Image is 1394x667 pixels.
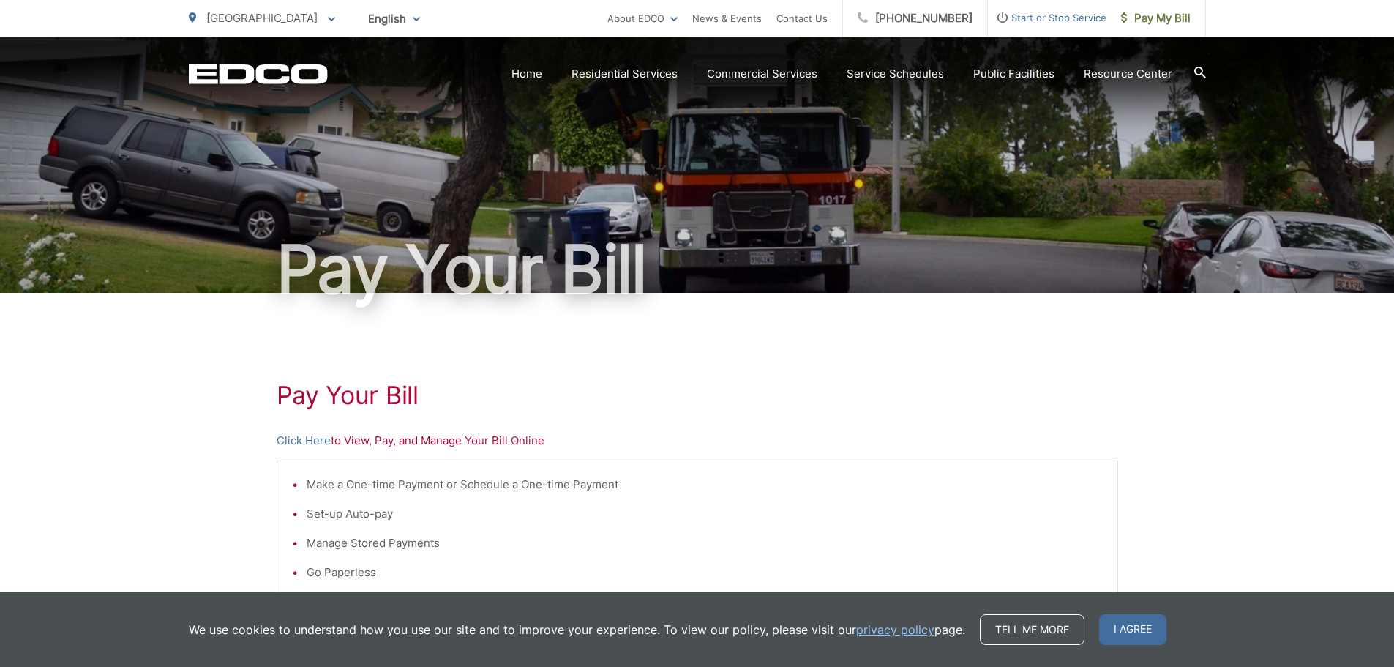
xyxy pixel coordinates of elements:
[847,65,944,83] a: Service Schedules
[307,505,1103,523] li: Set-up Auto-pay
[206,11,318,25] span: [GEOGRAPHIC_DATA]
[856,621,934,638] a: privacy policy
[189,64,328,84] a: EDCD logo. Return to the homepage.
[307,564,1103,581] li: Go Paperless
[776,10,828,27] a: Contact Us
[572,65,678,83] a: Residential Services
[1121,10,1191,27] span: Pay My Bill
[307,534,1103,552] li: Manage Stored Payments
[980,614,1084,645] a: Tell me more
[607,10,678,27] a: About EDCO
[189,233,1206,306] h1: Pay Your Bill
[707,65,817,83] a: Commercial Services
[357,6,431,31] span: English
[277,432,1118,450] p: to View, Pay, and Manage Your Bill Online
[277,381,1118,410] h1: Pay Your Bill
[511,65,542,83] a: Home
[973,65,1054,83] a: Public Facilities
[189,621,965,638] p: We use cookies to understand how you use our site and to improve your experience. To view our pol...
[277,432,331,450] a: Click Here
[307,476,1103,493] li: Make a One-time Payment or Schedule a One-time Payment
[1084,65,1172,83] a: Resource Center
[692,10,762,27] a: News & Events
[1099,614,1166,645] span: I agree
